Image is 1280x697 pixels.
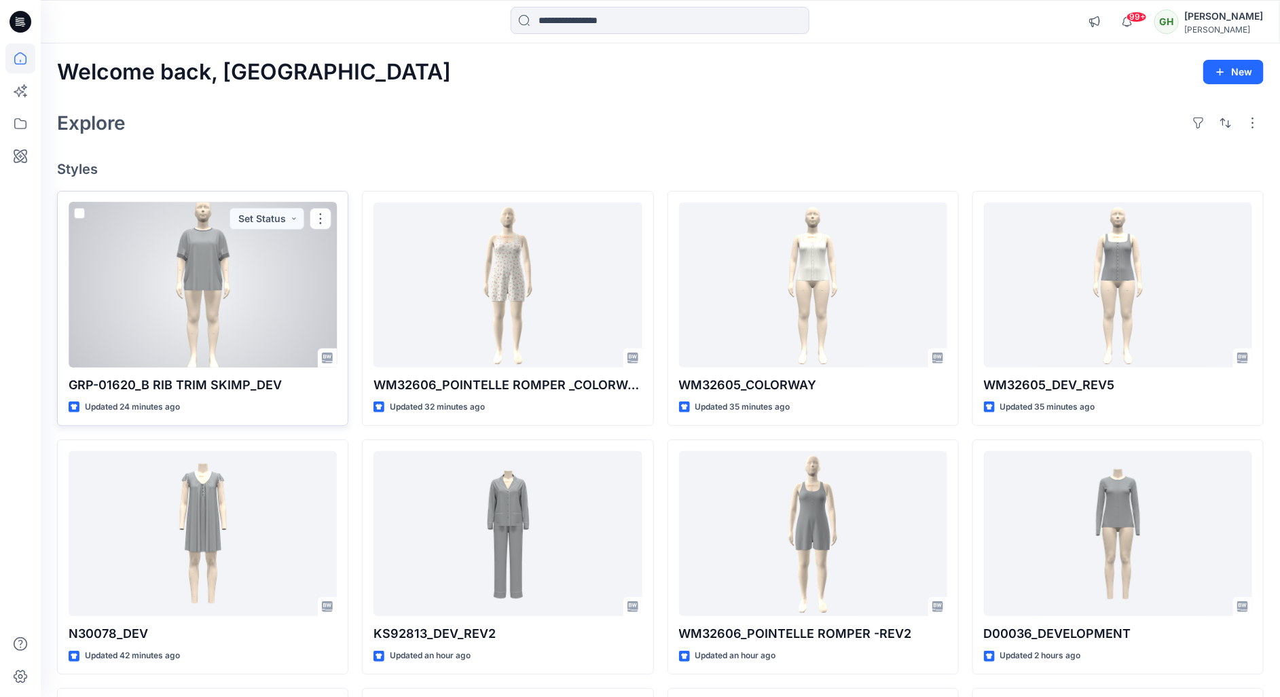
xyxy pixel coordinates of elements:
[679,376,947,395] p: WM32605_COLORWAY
[85,400,180,414] p: Updated 24 minutes ago
[1184,8,1263,24] div: [PERSON_NAME]
[57,112,126,134] h2: Explore
[1000,649,1081,663] p: Updated 2 hours ago
[390,400,485,414] p: Updated 32 minutes ago
[69,202,337,368] a: GRP-01620_B RIB TRIM SKIMP_DEV
[679,624,947,643] p: WM32606_POINTELLE ROMPER -REV2
[57,161,1264,177] h4: Styles
[373,376,642,395] p: WM32606_POINTELLE ROMPER _COLORWAY
[85,649,180,663] p: Updated 42 minutes ago
[1184,24,1263,35] div: [PERSON_NAME]
[390,649,471,663] p: Updated an hour ago
[679,202,947,368] a: WM32605_COLORWAY
[69,451,337,617] a: N30078_DEV
[695,400,790,414] p: Updated 35 minutes ago
[373,202,642,368] a: WM32606_POINTELLE ROMPER _COLORWAY
[1203,60,1264,84] button: New
[984,202,1252,368] a: WM32605_DEV_REV5
[984,376,1252,395] p: WM32605_DEV_REV5
[1127,12,1147,22] span: 99+
[679,451,947,617] a: WM32606_POINTELLE ROMPER -REV2
[57,60,451,85] h2: Welcome back, [GEOGRAPHIC_DATA]
[695,649,776,663] p: Updated an hour ago
[373,624,642,643] p: KS92813_DEV_REV2
[984,624,1252,643] p: D00036_DEVELOPMENT
[69,376,337,395] p: GRP-01620_B RIB TRIM SKIMP_DEV
[1000,400,1095,414] p: Updated 35 minutes ago
[69,624,337,643] p: N30078_DEV
[373,451,642,617] a: KS92813_DEV_REV2
[1154,10,1179,34] div: GH
[984,451,1252,617] a: D00036_DEVELOPMENT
